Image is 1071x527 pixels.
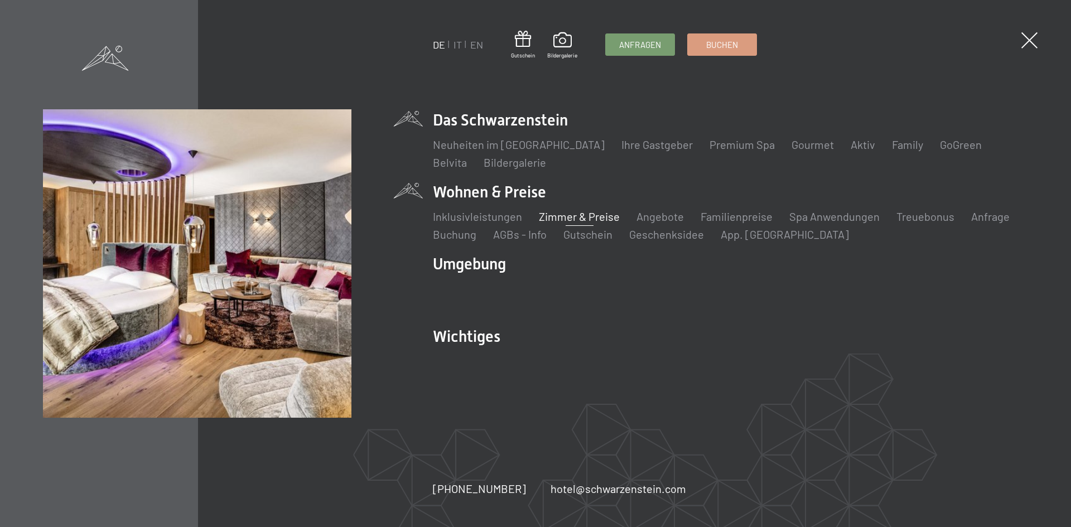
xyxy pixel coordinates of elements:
a: Familienpreise [701,210,773,223]
span: Buchen [706,39,738,51]
a: hotel@schwarzenstein.com [551,481,686,496]
a: AGBs - Info [493,228,547,241]
a: Ihre Gastgeber [621,138,693,151]
a: Belvita [433,156,467,169]
a: EN [470,38,483,51]
a: Angebote [636,210,684,223]
a: Anfragen [606,34,674,55]
span: Gutschein [511,51,535,59]
span: Anfragen [619,39,661,51]
a: App. [GEOGRAPHIC_DATA] [721,228,849,241]
a: Bildergalerie [547,32,577,59]
a: Family [892,138,923,151]
a: Treuebonus [896,210,954,223]
a: Aktiv [851,138,875,151]
a: Bildergalerie [484,156,546,169]
a: Gourmet [792,138,834,151]
a: Gutschein [511,31,535,59]
a: DE [433,38,445,51]
a: Neuheiten im [GEOGRAPHIC_DATA] [433,138,605,151]
a: Zimmer & Preise [539,210,620,223]
span: Bildergalerie [547,51,577,59]
a: Buchen [688,34,756,55]
a: Gutschein [563,228,612,241]
a: [PHONE_NUMBER] [433,481,526,496]
a: GoGreen [940,138,982,151]
a: Anfrage [971,210,1010,223]
a: Buchung [433,228,476,241]
a: Spa Anwendungen [789,210,880,223]
span: [PHONE_NUMBER] [433,482,526,495]
a: IT [454,38,462,51]
a: Premium Spa [710,138,775,151]
a: Geschenksidee [629,228,704,241]
a: Inklusivleistungen [433,210,522,223]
